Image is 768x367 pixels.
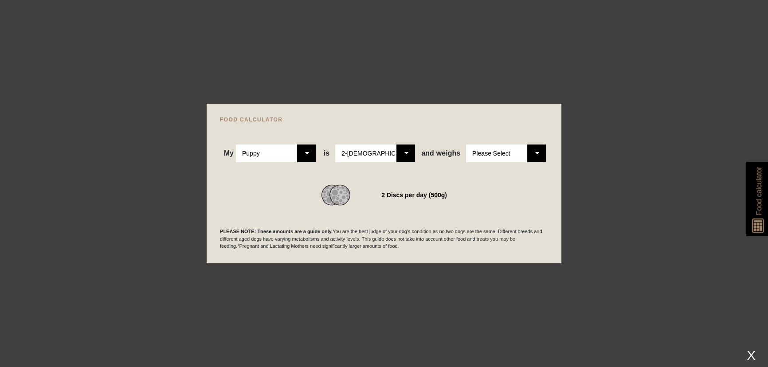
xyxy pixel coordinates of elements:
span: and [421,149,436,157]
span: Food calculator [753,167,764,215]
div: X [743,348,759,363]
div: 2 Discs per day (500g) [381,189,447,201]
span: weighs [421,149,460,157]
span: My [224,149,234,157]
h4: FOOD CALCULATOR [220,117,548,122]
span: is [324,149,329,157]
p: You are the best judge of your dog's condition as no two dogs are the same. Different breeds and ... [220,228,548,250]
b: PLEASE NOTE: These amounts are a guide only. [220,229,333,234]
